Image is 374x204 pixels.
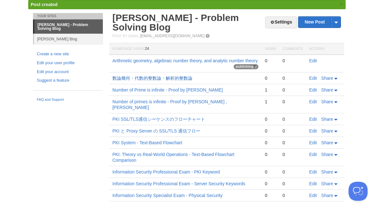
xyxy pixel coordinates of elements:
[309,181,317,186] a: Edit
[31,2,57,7] span: Post created
[309,169,317,174] a: Edit
[112,128,200,133] a: PKI と Proxy Server の SSL/TLS 通信フロー
[321,76,333,81] span: Share
[283,75,303,81] div: 0
[265,87,276,93] div: 1
[283,152,303,157] div: 0
[37,97,99,103] a: FAQ and Support
[265,169,276,175] div: 0
[112,169,220,174] a: Information Security Professional Exam - PKI Keyword
[140,34,204,38] a: [EMAIL_ADDRESS][DOMAIN_NAME]
[254,65,256,68] img: loading-tiny-gray.gif
[145,46,149,51] span: 24
[37,51,99,58] a: Create a new site
[265,152,276,157] div: 0
[321,99,333,104] span: Share
[321,128,333,133] span: Share
[37,69,99,75] a: Edit your account
[112,193,223,198] a: Information Security Specialist Exam - Physical Security
[321,140,333,145] span: Share
[265,128,276,134] div: 0
[112,140,182,145] a: PKI System - Text-Based Flowchart
[309,87,317,92] a: Edit
[349,182,368,201] iframe: Help Scout Beacon - Open
[37,60,99,66] a: Edit your user profile
[265,99,276,105] div: 1
[321,87,333,92] span: Share
[309,76,317,81] a: Edit
[321,117,333,122] span: Share
[309,117,317,122] a: Edit
[321,152,333,157] span: Share
[306,43,344,55] th: Actions
[309,99,317,104] a: Edit
[112,87,223,92] a: Number of Prime is infinite - Proof by [PERSON_NAME]
[112,99,227,110] a: Number of primes is infinite - Proof by [PERSON_NAME] , [PERSON_NAME]
[112,117,205,122] a: PKI SSL/TLS通信シーケンスのフローチャート
[283,169,303,175] div: 0
[265,116,276,122] div: 0
[34,20,103,34] a: [PERSON_NAME] - Problem Solving Blog
[309,152,317,157] a: Edit
[265,140,276,146] div: 0
[37,77,99,84] a: Suggest a feature
[109,43,262,55] th: Homepage Views
[283,140,303,146] div: 0
[283,181,303,187] div: 0
[321,169,333,174] span: Share
[309,58,317,63] a: Edit
[262,43,279,55] th: Views
[112,34,139,38] span: Post by Email
[112,12,239,32] a: [PERSON_NAME] - Problem Solving Blog
[309,140,317,145] a: Edit
[283,128,303,134] div: 0
[34,34,103,44] a: [PERSON_NAME] Blog
[298,17,341,28] a: New Post
[112,58,258,63] a: Arithmetic geometry, algebraic number theory, and analytic number theory
[234,64,259,69] span: publishing
[283,87,303,93] div: 0
[309,128,317,133] a: Edit
[283,58,303,64] div: 0
[265,58,276,64] div: 0
[321,181,333,186] span: Share
[283,116,303,122] div: 0
[265,193,276,198] div: 0
[265,75,276,81] div: 0
[283,193,303,198] div: 0
[309,193,317,198] a: Edit
[283,99,303,105] div: 0
[265,181,276,187] div: 0
[321,193,333,198] span: Share
[112,181,245,186] a: Information Security Professional Exam - Server Security Keywords
[265,17,297,28] a: Settings
[112,76,192,81] a: 数論幾何・代数的整数論・解析的整数論
[279,43,306,55] th: Comments
[112,152,234,163] a: PKI: Theory vs Real-World Operations - Text-Based Flowchart Comparison
[33,13,103,19] li: Your Sites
